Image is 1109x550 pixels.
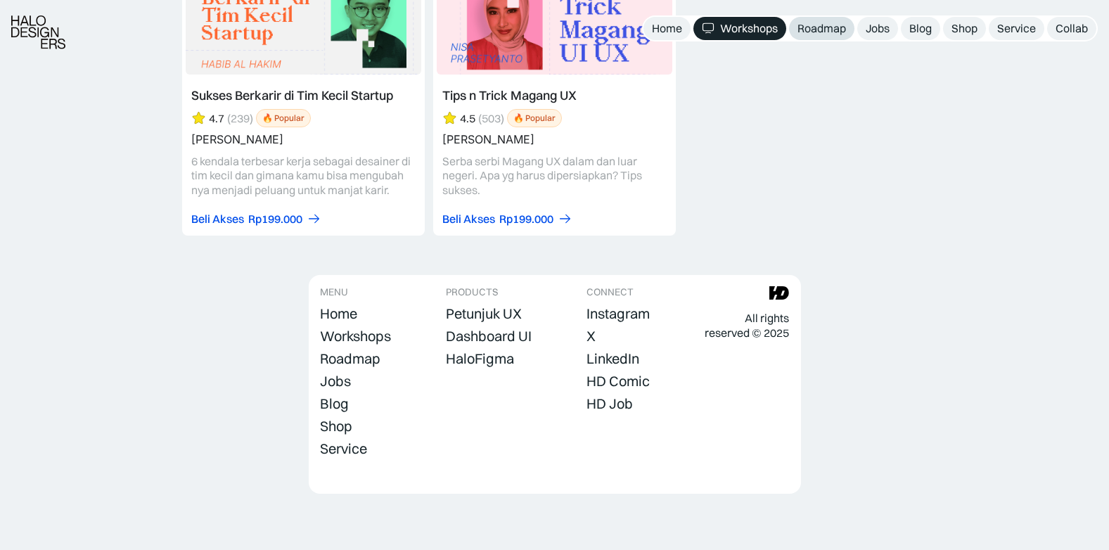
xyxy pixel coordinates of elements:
a: Service [989,17,1044,40]
div: Collab [1056,21,1088,36]
div: Home [652,21,682,36]
div: Dashboard UI [446,328,532,345]
div: Petunjuk UX [446,305,522,322]
div: Blog [320,395,349,412]
div: Service [997,21,1036,36]
a: Beli AksesRp199.000 [191,212,321,226]
a: Instagram [586,304,650,324]
a: X [586,326,596,346]
div: PRODUCTS [446,286,498,298]
a: Shop [320,416,352,436]
div: Workshops [320,328,391,345]
div: LinkedIn [586,350,639,367]
div: Jobs [866,21,890,36]
div: Jobs [320,373,351,390]
a: HD Comic [586,371,650,391]
div: Instagram [586,305,650,322]
div: X [586,328,596,345]
div: Shop [951,21,977,36]
a: Home [320,304,357,324]
div: Workshops [720,21,778,36]
a: HD Job [586,394,633,414]
div: Rp199.000 [248,212,302,226]
a: Dashboard UI [446,326,532,346]
a: Jobs [320,371,351,391]
a: Jobs [857,17,898,40]
a: LinkedIn [586,349,639,369]
a: Blog [320,394,349,414]
div: Beli Akses [191,212,244,226]
a: Workshops [693,17,786,40]
div: HD Comic [586,373,650,390]
div: Service [320,440,367,457]
div: Home [320,305,357,322]
div: CONNECT [586,286,634,298]
a: Roadmap [789,17,854,40]
a: HaloFigma [446,349,514,369]
div: Blog [909,21,932,36]
a: Home [643,17,691,40]
a: Petunjuk UX [446,304,522,324]
div: MENU [320,286,348,298]
div: Beli Akses [442,212,495,226]
div: All rights reserved © 2025 [705,311,789,340]
a: Roadmap [320,349,380,369]
a: Service [320,439,367,459]
div: HD Job [586,395,633,412]
div: Roadmap [320,350,380,367]
div: HaloFigma [446,350,514,367]
div: Rp199.000 [499,212,553,226]
div: Roadmap [797,21,846,36]
a: Beli AksesRp199.000 [442,212,572,226]
a: Workshops [320,326,391,346]
a: Shop [943,17,986,40]
a: Blog [901,17,940,40]
div: Shop [320,418,352,435]
a: Collab [1047,17,1096,40]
